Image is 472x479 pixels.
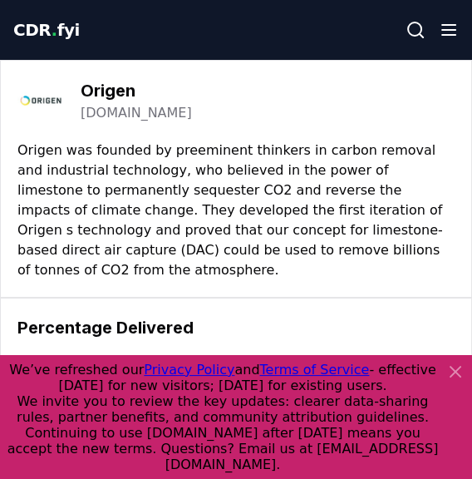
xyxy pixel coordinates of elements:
[17,77,64,124] img: Origen-logo
[17,315,455,340] h3: Percentage Delivered
[81,78,192,103] h3: Origen
[81,103,192,123] a: [DOMAIN_NAME]
[13,20,80,40] span: CDR fyi
[13,18,80,42] a: CDR.fyi
[52,20,57,40] span: .
[17,141,455,280] p: Origen was founded by preeminent thinkers in carbon removal and industrial technology, who believ...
